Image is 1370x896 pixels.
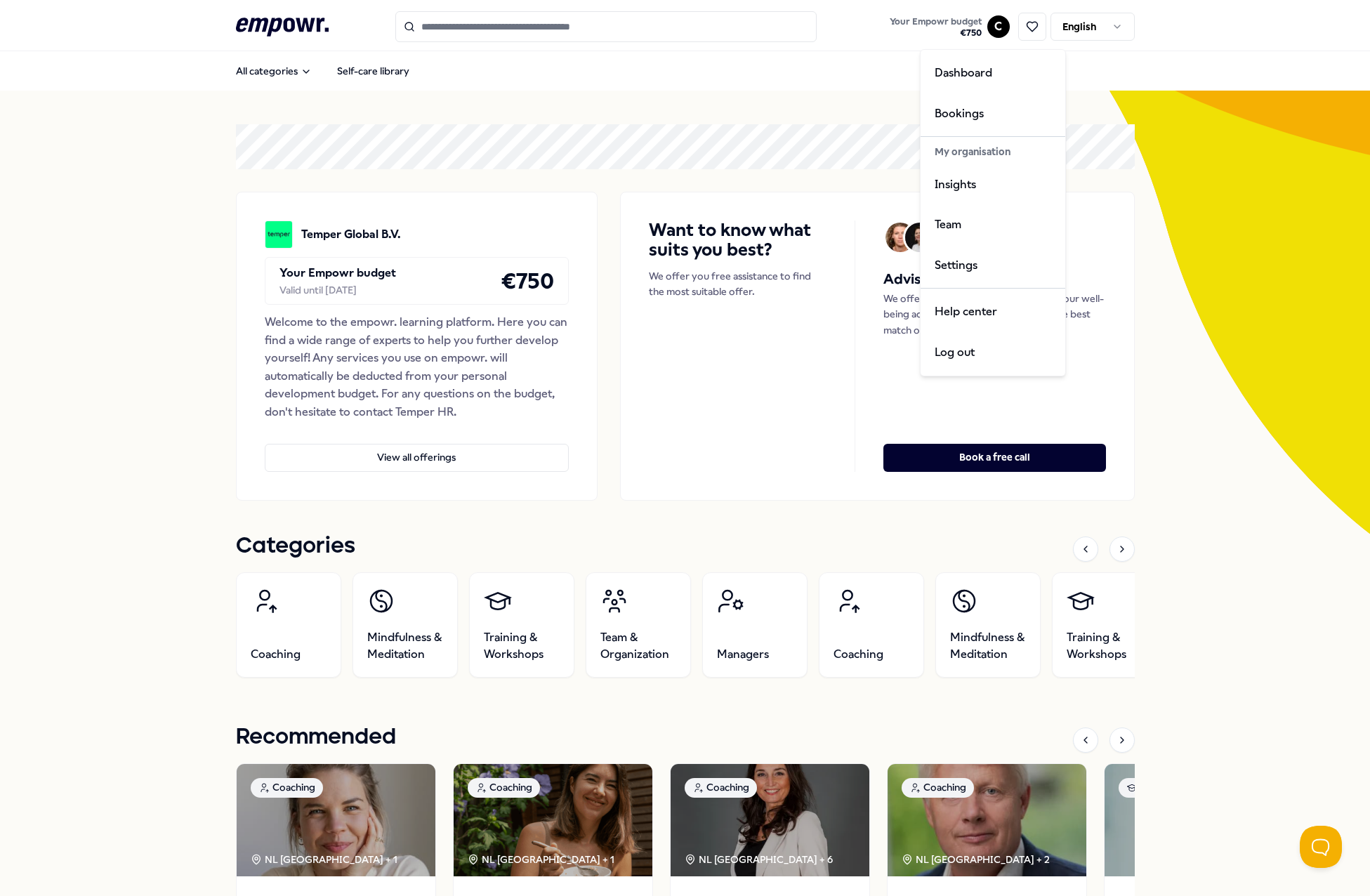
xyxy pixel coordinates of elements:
div: My organisation [923,140,1062,164]
a: Help center [923,291,1062,332]
a: Team [923,204,1062,245]
a: Dashboard [923,53,1062,93]
div: Log out [923,332,1062,373]
a: Insights [923,164,1062,205]
a: Settings [923,245,1062,286]
div: C [920,49,1066,376]
a: Bookings [923,93,1062,134]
